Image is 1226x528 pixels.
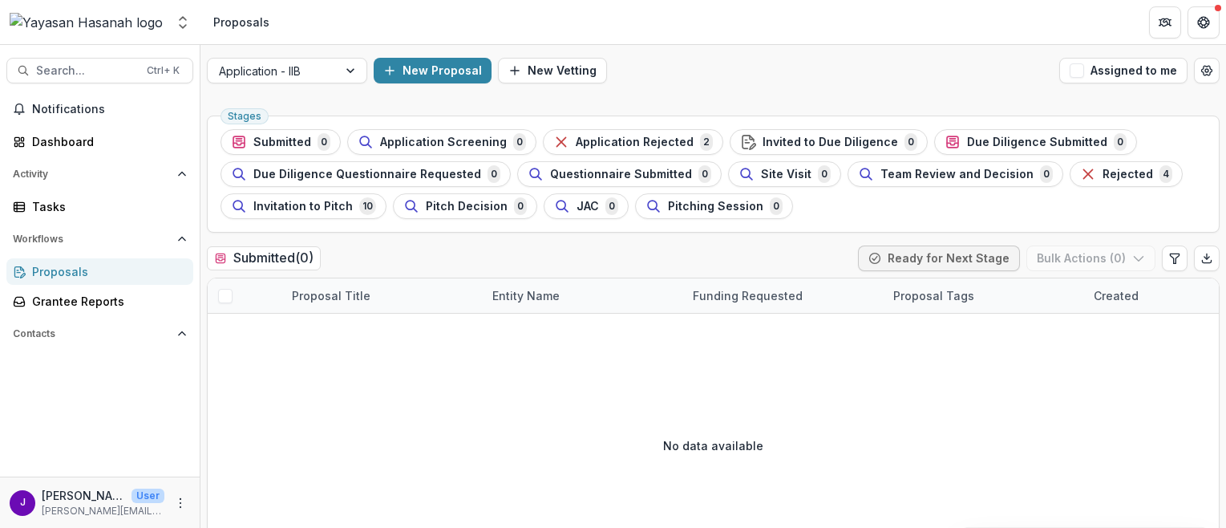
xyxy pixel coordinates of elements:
div: Proposal Title [282,278,483,313]
span: Questionnaire Submitted [550,168,692,181]
span: Workflows [13,234,171,245]
span: Application Rejected [576,136,694,149]
span: Invited to Due Diligence [763,136,898,149]
div: Ctrl + K [144,62,183,79]
button: Open entity switcher [172,6,194,39]
span: 0 [770,197,783,215]
a: Grantee Reports [6,288,193,315]
div: Entity Name [483,278,683,313]
a: Tasks [6,193,193,220]
span: Due Diligence Questionnaire Requested [253,168,481,181]
div: Proposal Tags [884,287,984,304]
button: Export table data [1194,246,1220,271]
div: Funding Requested [683,278,884,313]
button: Application Rejected2 [543,129,723,155]
div: Proposal Tags [884,278,1084,313]
div: Jeffrey [20,498,26,508]
nav: breadcrumb [207,10,276,34]
div: Tasks [32,198,180,215]
span: 0 [1114,133,1127,151]
button: New Vetting [498,58,607,83]
div: Grantee Reports [32,293,180,310]
p: [PERSON_NAME][EMAIL_ADDRESS][DOMAIN_NAME] [42,504,164,518]
button: More [171,493,190,513]
span: 0 [488,165,500,183]
button: Due Diligence Questionnaire Requested0 [221,161,511,187]
span: 0 [513,133,526,151]
button: Assigned to me [1059,58,1188,83]
button: Application Screening0 [347,129,536,155]
span: Invitation to Pitch [253,200,353,213]
button: Edit table settings [1162,246,1188,271]
span: 10 [359,197,376,215]
span: 0 [1040,165,1053,183]
button: Due Diligence Submitted0 [934,129,1137,155]
span: Application Screening [380,136,507,149]
span: 0 [698,165,711,183]
button: Rejected4 [1070,161,1183,187]
div: Created [1084,287,1148,304]
h2: Submitted ( 0 ) [207,246,321,270]
p: No data available [663,437,763,454]
span: 0 [318,133,330,151]
button: Pitching Session0 [635,193,793,219]
div: Proposals [32,263,180,280]
span: 0 [514,197,527,215]
img: Yayasan Hasanah logo [10,13,163,32]
button: Open table manager [1194,58,1220,83]
p: [PERSON_NAME] [42,487,125,504]
button: Ready for Next Stage [858,246,1020,271]
div: Entity Name [483,287,569,304]
button: New Proposal [374,58,492,83]
div: Funding Requested [683,287,812,304]
div: Proposal Title [282,287,380,304]
button: Pitch Decision0 [393,193,537,219]
span: 0 [818,165,831,183]
span: Site Visit [761,168,811,181]
p: User [132,489,164,503]
button: Invited to Due Diligence0 [730,129,928,155]
button: Open Contacts [6,321,193,347]
button: Open Activity [6,161,193,187]
a: Dashboard [6,128,193,155]
span: Submitted [253,136,311,149]
span: 0 [605,197,618,215]
button: JAC0 [544,193,629,219]
span: Pitch Decision [426,200,508,213]
button: Notifications [6,96,193,122]
span: Team Review and Decision [880,168,1034,181]
span: Activity [13,169,171,180]
button: Site Visit0 [728,161,841,187]
span: Stages [228,111,261,122]
span: Search... [36,64,137,78]
span: Due Diligence Submitted [967,136,1107,149]
button: Search... [6,58,193,83]
span: JAC [577,200,599,213]
span: Rejected [1103,168,1153,181]
span: 4 [1159,165,1172,183]
button: Submitted0 [221,129,341,155]
div: Dashboard [32,133,180,150]
button: Invitation to Pitch10 [221,193,386,219]
span: 0 [904,133,917,151]
button: Partners [1149,6,1181,39]
span: Notifications [32,103,187,116]
button: Bulk Actions (0) [1026,246,1155,271]
span: 2 [700,133,713,151]
button: Team Review and Decision0 [848,161,1063,187]
span: Contacts [13,328,171,339]
span: Pitching Session [668,200,763,213]
button: Get Help [1188,6,1220,39]
div: Proposals [213,14,269,30]
button: Questionnaire Submitted0 [517,161,722,187]
a: Proposals [6,258,193,285]
button: Open Workflows [6,226,193,252]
